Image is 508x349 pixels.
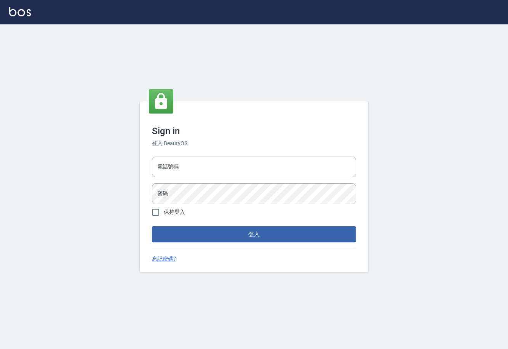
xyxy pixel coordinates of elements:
img: Logo [9,7,31,16]
a: 忘記密碼? [152,255,176,263]
span: 保持登入 [164,208,185,216]
button: 登入 [152,226,356,242]
h3: Sign in [152,126,356,136]
h6: 登入 BeautyOS [152,139,356,147]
